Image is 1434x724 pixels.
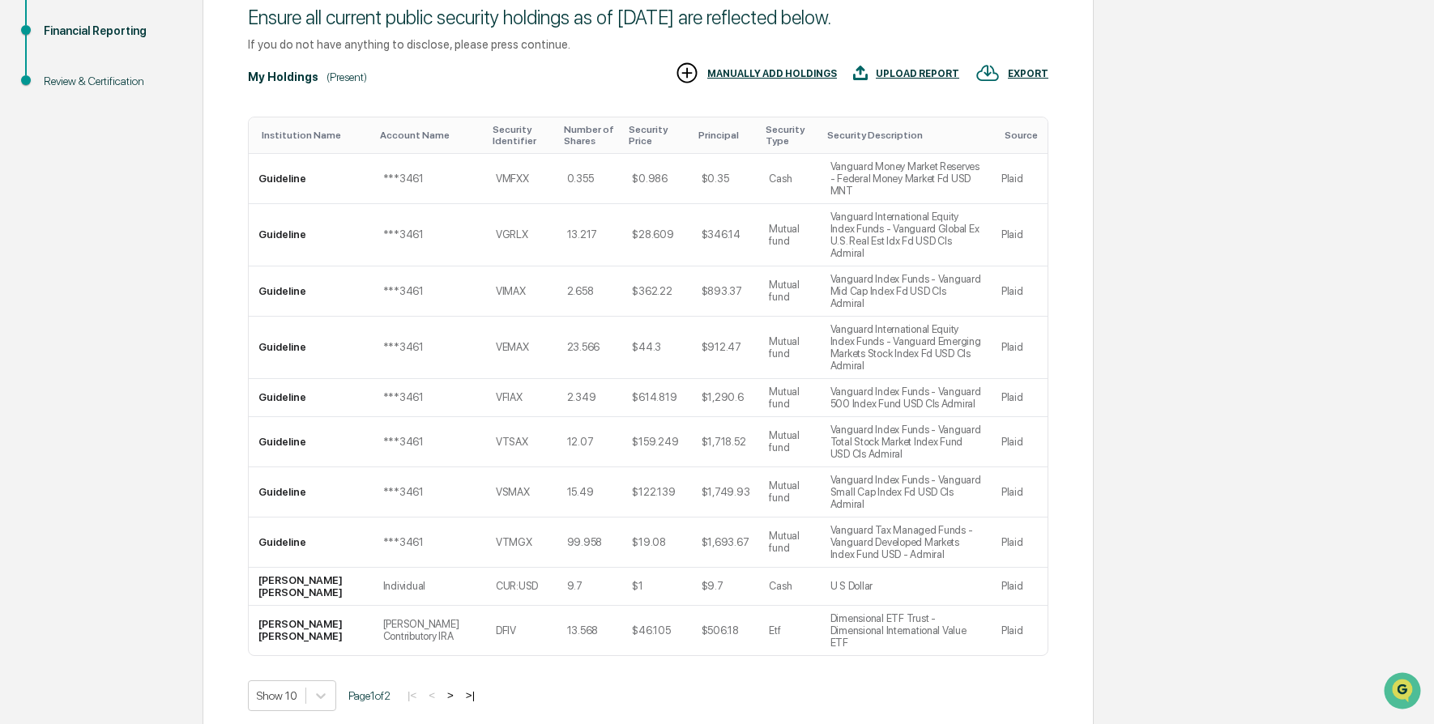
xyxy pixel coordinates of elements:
[692,467,760,517] td: $1,749.93
[622,379,691,417] td: $614.819
[248,70,318,83] div: My Holdings
[486,317,557,379] td: VEMAX
[486,204,557,266] td: VGRLX
[821,568,992,606] td: U S Dollar
[821,379,992,417] td: Vanguard Index Funds - Vanguard 500 Index Fund USD Cls Admiral
[759,568,820,606] td: Cash
[629,124,685,147] div: Toggle SortBy
[442,688,459,702] button: >
[622,417,691,467] td: $159.249
[111,198,207,227] a: 🗄️Attestations
[249,379,373,417] td: Guideline
[380,130,480,141] div: Toggle SortBy
[759,517,820,568] td: Mutual fund
[622,517,691,568] td: $19.08
[992,417,1048,467] td: Plaid
[692,517,760,568] td: $1,693.67
[975,61,1000,85] img: EXPORT
[692,317,760,379] td: $912.47
[759,317,820,379] td: Mutual fund
[486,606,557,655] td: DFIV
[675,61,699,85] img: MANUALLY ADD HOLDINGS
[10,228,109,258] a: 🔎Data Lookup
[486,417,557,467] td: VTSAX
[249,467,373,517] td: Guideline
[821,204,992,266] td: Vanguard International Equity Index Funds - Vanguard Global Ex U.S. Real Est Idx Fd USD Cls Admiral
[486,379,557,417] td: VFIAX
[486,467,557,517] td: VSMAX
[486,266,557,317] td: VIMAX
[275,129,295,148] button: Start new chat
[992,379,1048,417] td: Plaid
[249,606,373,655] td: [PERSON_NAME] [PERSON_NAME]
[766,124,813,147] div: Toggle SortBy
[698,130,753,141] div: Toggle SortBy
[622,568,691,606] td: $1
[821,317,992,379] td: Vanguard International Equity Index Funds - Vanguard Emerging Markets Stock Index Fd USD Cls Admiral
[622,606,691,655] td: $46.105
[557,266,623,317] td: 2.658
[821,417,992,467] td: Vanguard Index Funds - Vanguard Total Stock Market Index Fund USD Cls Admiral
[759,606,820,655] td: Etf
[32,204,105,220] span: Preclearance
[992,568,1048,606] td: Plaid
[992,517,1048,568] td: Plaid
[692,417,760,467] td: $1,718.52
[248,6,1048,29] div: Ensure all current public security holdings as of [DATE] are reflected below.
[493,124,551,147] div: Toggle SortBy
[249,568,373,606] td: [PERSON_NAME] [PERSON_NAME]
[876,68,959,79] div: UPLOAD REPORT
[326,70,367,83] div: (Present)
[692,204,760,266] td: $346.14
[248,37,1048,51] div: If you do not have anything to disclose, please press continue.
[55,140,205,153] div: We're available if you need us!
[821,467,992,517] td: Vanguard Index Funds - Vanguard Small Cap Index Fd USD Cls Admiral
[821,606,992,655] td: Dimensional ETF Trust - Dimensional International Value ETF
[249,154,373,204] td: Guideline
[821,266,992,317] td: Vanguard Index Funds - Vanguard Mid Cap Index Fd USD Cls Admiral
[557,317,623,379] td: 23.566
[707,68,837,79] div: MANUALLY ADD HOLDINGS
[622,317,691,379] td: $44.3
[557,517,623,568] td: 99.958
[114,274,196,287] a: Powered byPylon
[992,467,1048,517] td: Plaid
[486,568,557,606] td: CUR:USD
[992,606,1048,655] td: Plaid
[622,154,691,204] td: $0.986
[759,154,820,204] td: Cash
[557,379,623,417] td: 2.349
[373,568,486,606] td: Individual
[1008,68,1048,79] div: EXPORT
[44,73,177,90] div: Review & Certification
[373,606,486,655] td: [PERSON_NAME] Contributory IRA
[821,517,992,568] td: Vanguard Tax Managed Funds - Vanguard Developed Markets Index Fund USD - Admiral
[622,467,691,517] td: $122.139
[1005,130,1041,141] div: Toggle SortBy
[557,606,623,655] td: 13.568
[692,266,760,317] td: $893.37
[403,688,421,702] button: |<
[557,417,623,467] td: 12.07
[249,317,373,379] td: Guideline
[759,204,820,266] td: Mutual fund
[759,266,820,317] td: Mutual fund
[692,568,760,606] td: $9.7
[16,34,295,60] p: How can we help?
[557,154,623,204] td: 0.355
[759,379,820,417] td: Mutual fund
[461,688,480,702] button: >|
[134,204,201,220] span: Attestations
[262,130,367,141] div: Toggle SortBy
[249,417,373,467] td: Guideline
[249,266,373,317] td: Guideline
[10,198,111,227] a: 🖐️Preclearance
[161,275,196,287] span: Pylon
[486,154,557,204] td: VMFXX
[557,568,623,606] td: 9.7
[564,124,617,147] div: Toggle SortBy
[1382,671,1426,714] iframe: Open customer support
[557,204,623,266] td: 13.217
